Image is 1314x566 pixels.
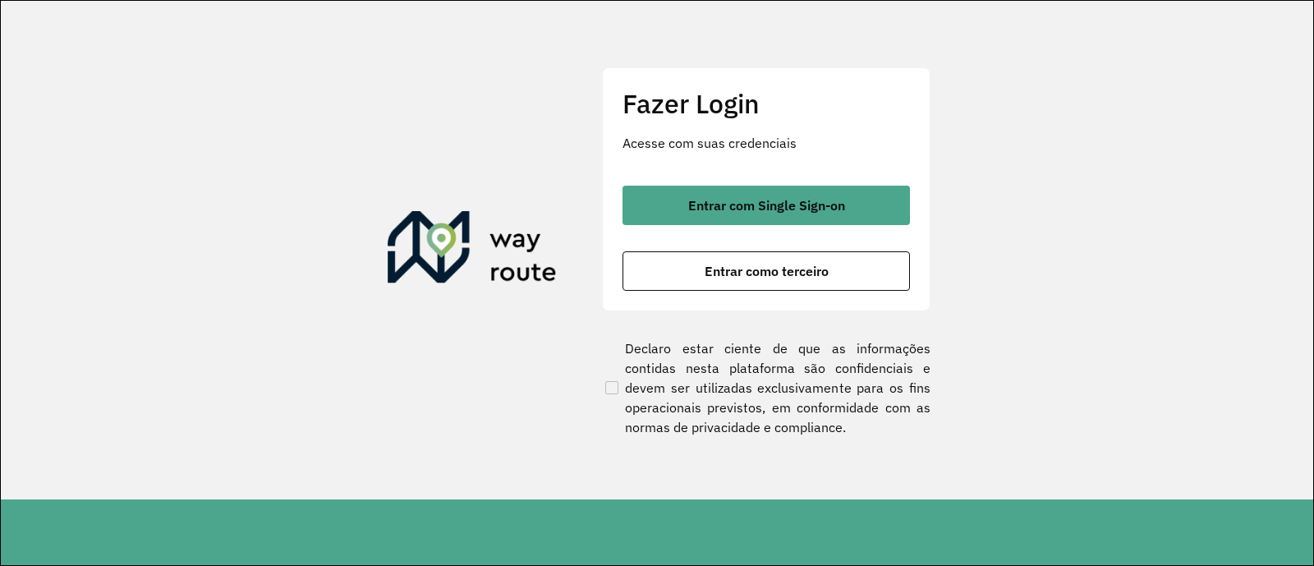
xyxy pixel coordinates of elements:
label: Declaro estar ciente de que as informações contidas nesta plataforma são confidenciais e devem se... [602,338,930,437]
img: Roteirizador AmbevTech [388,211,557,290]
button: button [623,186,910,225]
p: Acesse com suas credenciais [623,133,910,153]
span: Entrar com Single Sign-on [688,199,845,212]
button: button [623,251,910,291]
h2: Fazer Login [623,88,910,119]
span: Entrar como terceiro [705,265,829,278]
